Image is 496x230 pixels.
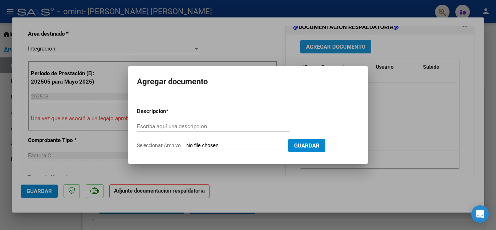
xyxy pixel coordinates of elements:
button: Guardar [288,139,325,152]
span: Guardar [294,142,320,149]
div: Open Intercom Messenger [471,205,489,223]
h2: Agregar documento [137,75,359,89]
p: Descripcion [137,107,204,116]
span: Seleccionar Archivo [137,142,181,148]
